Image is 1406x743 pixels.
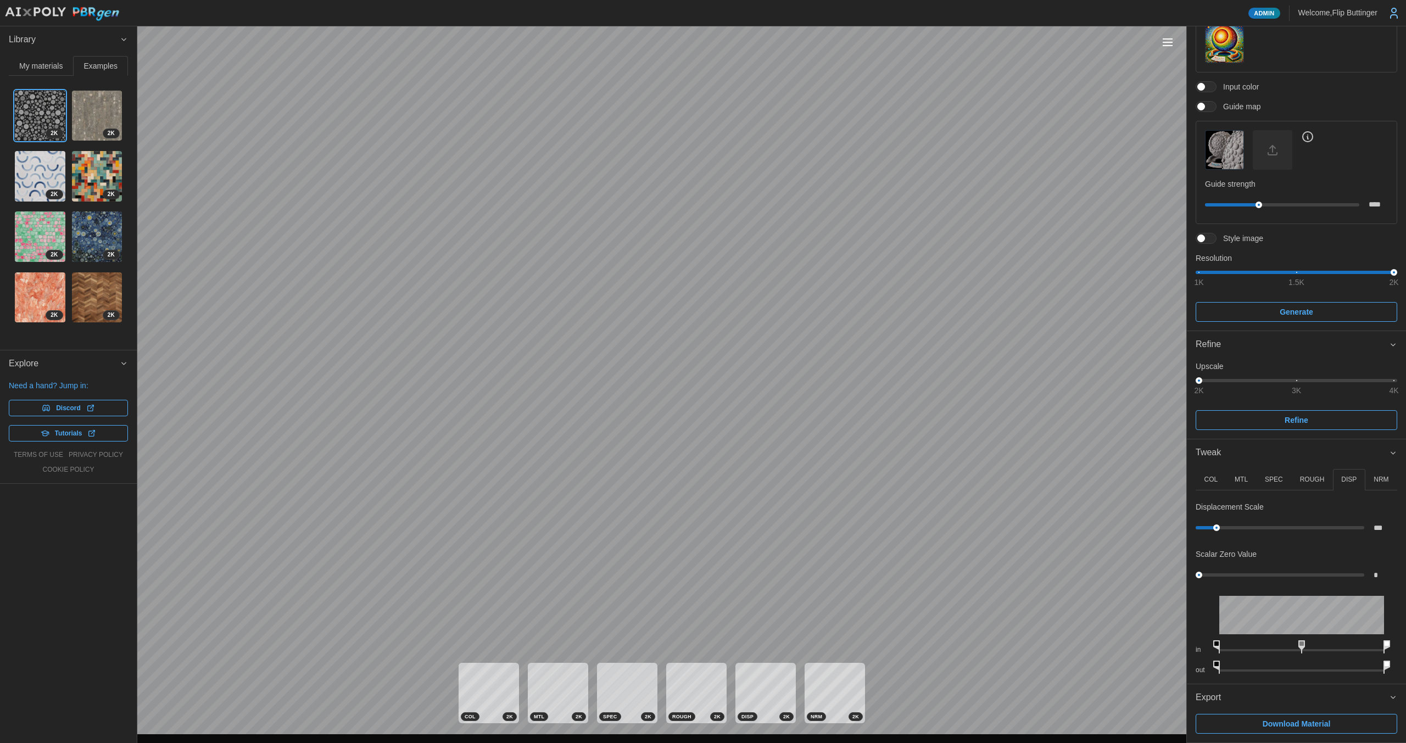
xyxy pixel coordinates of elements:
[1187,358,1406,439] div: Refine
[1187,331,1406,358] button: Refine
[1204,475,1218,484] p: COL
[1196,549,1257,560] p: Scalar Zero Value
[51,129,58,138] span: 2 K
[19,62,63,70] span: My materials
[534,713,544,720] span: MTL
[72,91,122,141] img: ngI1gUpNHaJX3lyJoShn
[1205,24,1244,63] button: Prompt style
[672,713,691,720] span: ROUGH
[9,350,120,377] span: Explore
[1263,714,1331,733] span: Download Material
[14,450,63,460] a: terms of use
[1265,475,1283,484] p: SPEC
[9,380,128,391] p: Need a hand? Jump in:
[14,272,66,323] a: nNLoz7BvrHNDGsIkGEWe2K
[108,129,115,138] span: 2 K
[1160,35,1175,50] button: Toggle viewport controls
[1196,361,1397,372] p: Upscale
[71,211,123,262] a: 3E0UQC95wUp78nkCzAdU2K
[1205,178,1388,189] p: Guide strength
[1196,684,1389,711] span: Export
[1285,411,1308,429] span: Refine
[741,713,754,720] span: DISP
[1217,101,1260,112] span: Guide map
[71,150,123,202] a: 7fsCwJiRL3kBdwDnQniT2K
[9,400,128,416] a: Discord
[72,272,122,323] img: 7W30H3GteWHjCkbJfp3T
[852,713,859,720] span: 2 K
[1341,475,1357,484] p: DISP
[1280,303,1313,321] span: Generate
[1196,338,1389,351] div: Refine
[56,400,81,416] span: Discord
[4,7,120,21] img: AIxPoly PBRgen
[603,713,617,720] span: SPEC
[811,713,822,720] span: NRM
[1217,233,1263,244] span: Style image
[71,90,123,142] a: ngI1gUpNHaJX3lyJoShn2K
[714,713,721,720] span: 2 K
[1196,645,1210,655] p: in
[51,190,58,199] span: 2 K
[1187,711,1406,742] div: Export
[108,311,115,320] span: 2 K
[108,190,115,199] span: 2 K
[1235,475,1248,484] p: MTL
[1196,410,1397,430] button: Refine
[108,250,115,259] span: 2 K
[15,151,65,202] img: 3lq3cu2JvZiq5bUSymgG
[1254,8,1274,18] span: Admin
[506,713,513,720] span: 2 K
[576,713,582,720] span: 2 K
[1374,475,1388,484] p: NRM
[1187,684,1406,711] button: Export
[15,211,65,262] img: rmQvcRwbNSCJEe6pTfJC
[14,211,66,262] a: rmQvcRwbNSCJEe6pTfJC2K
[72,151,122,202] img: 7fsCwJiRL3kBdwDnQniT
[14,150,66,202] a: 3lq3cu2JvZiq5bUSymgG2K
[1206,131,1243,169] img: Guide map
[55,426,82,441] span: Tutorials
[1196,439,1389,466] span: Tweak
[1217,81,1259,92] span: Input color
[465,713,476,720] span: COL
[69,450,123,460] a: privacy policy
[1187,439,1406,466] button: Tweak
[9,425,128,442] a: Tutorials
[1300,475,1325,484] p: ROUGH
[9,26,120,53] span: Library
[42,465,94,474] a: cookie policy
[783,713,790,720] span: 2 K
[84,62,118,70] span: Examples
[1196,666,1210,675] p: out
[645,713,651,720] span: 2 K
[1187,466,1406,684] div: Tweak
[15,272,65,323] img: nNLoz7BvrHNDGsIkGEWe
[1196,253,1397,264] p: Resolution
[1196,714,1397,734] button: Download Material
[71,272,123,323] a: 7W30H3GteWHjCkbJfp3T2K
[1298,7,1377,18] p: Welcome, Flip Buttinger
[51,250,58,259] span: 2 K
[15,91,65,141] img: KVb5AZZcm50jiSgLad2X
[1196,501,1264,512] p: Displacement Scale
[14,90,66,142] a: KVb5AZZcm50jiSgLad2X2K
[1206,25,1243,63] img: Prompt style
[51,311,58,320] span: 2 K
[72,211,122,262] img: 3E0UQC95wUp78nkCzAdU
[1196,302,1397,322] button: Generate
[1205,130,1244,169] button: Guide map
